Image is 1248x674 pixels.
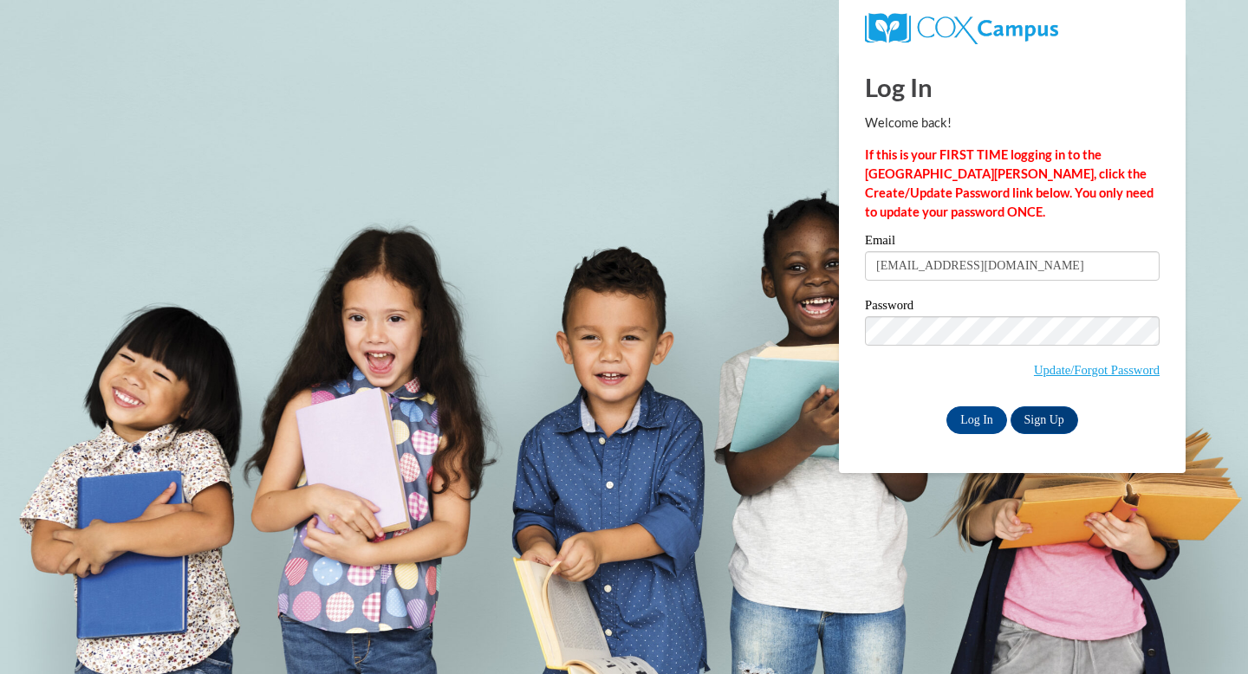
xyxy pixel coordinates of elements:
a: COX Campus [865,20,1058,35]
input: Log In [946,406,1007,434]
label: Password [865,299,1160,316]
h1: Log In [865,69,1160,105]
strong: If this is your FIRST TIME logging in to the [GEOGRAPHIC_DATA][PERSON_NAME], click the Create/Upd... [865,147,1154,219]
p: Welcome back! [865,113,1160,133]
a: Update/Forgot Password [1034,363,1160,377]
a: Sign Up [1011,406,1078,434]
label: Email [865,234,1160,251]
img: COX Campus [865,13,1058,44]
